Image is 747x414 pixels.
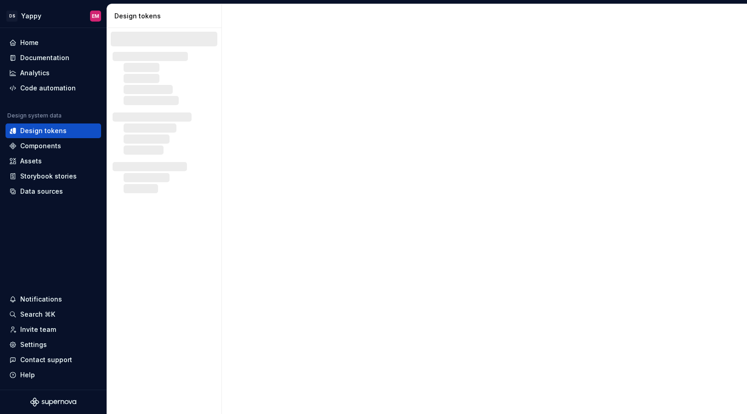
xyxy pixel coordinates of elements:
[6,368,101,382] button: Help
[6,81,101,95] a: Code automation
[20,370,35,380] div: Help
[6,123,101,138] a: Design tokens
[20,340,47,349] div: Settings
[21,11,41,21] div: Yappy
[6,154,101,168] a: Assets
[20,53,69,62] div: Documentation
[6,292,101,307] button: Notifications
[20,68,50,78] div: Analytics
[20,325,56,334] div: Invite team
[20,187,63,196] div: Data sources
[20,172,77,181] div: Storybook stories
[114,11,218,21] div: Design tokens
[6,184,101,199] a: Data sources
[20,38,39,47] div: Home
[6,11,17,22] div: DS
[2,6,105,26] button: DSYappyEM
[92,12,99,20] div: EM
[20,84,76,93] div: Code automation
[6,66,101,80] a: Analytics
[7,112,62,119] div: Design system data
[20,355,72,364] div: Contact support
[6,50,101,65] a: Documentation
[6,139,101,153] a: Components
[6,337,101,352] a: Settings
[30,397,76,407] svg: Supernova Logo
[20,295,62,304] div: Notifications
[6,322,101,337] a: Invite team
[20,126,67,135] div: Design tokens
[6,352,101,367] button: Contact support
[6,169,101,184] a: Storybook stories
[6,307,101,322] button: Search ⌘K
[6,35,101,50] a: Home
[20,141,61,151] div: Components
[20,157,42,166] div: Assets
[20,310,55,319] div: Search ⌘K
